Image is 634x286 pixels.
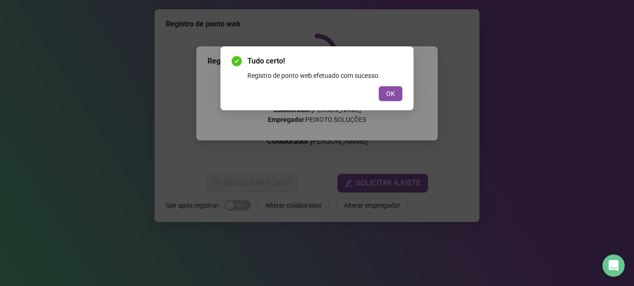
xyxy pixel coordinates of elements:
span: check-circle [232,56,242,66]
button: OK [379,86,402,101]
div: Open Intercom Messenger [602,254,625,277]
div: Registro de ponto web efetuado com sucesso. [247,70,402,81]
span: OK [386,89,395,99]
span: Tudo certo! [247,56,402,67]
